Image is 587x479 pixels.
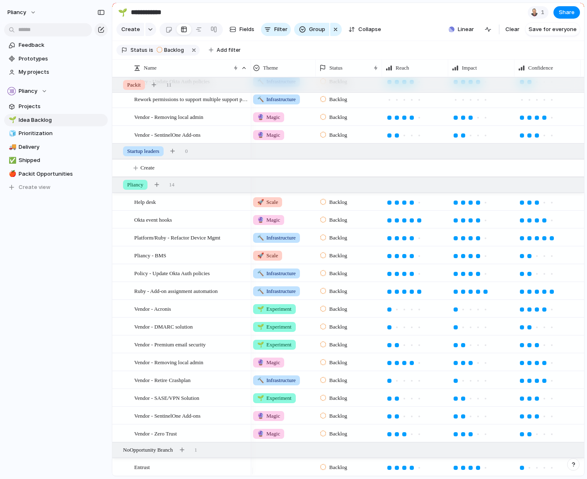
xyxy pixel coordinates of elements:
[134,112,203,121] span: Vendor - Removing local admin
[329,341,347,349] span: Backlog
[329,252,347,260] span: Backlog
[257,413,264,419] span: 🔮
[257,234,296,242] span: Infrastructure
[329,269,347,278] span: Backlog
[9,129,14,138] div: 🧊
[147,46,155,55] button: is
[257,323,292,331] span: Experiment
[263,64,278,72] span: Theme
[329,113,347,121] span: Backlog
[204,44,246,56] button: Add filter
[127,181,143,189] span: Pliancy
[309,25,325,34] span: Group
[257,306,264,312] span: 🌱
[134,462,150,472] span: Entrust
[358,25,381,34] span: Collapse
[134,215,172,224] span: Okta event hooks
[257,377,264,383] span: 🔨
[329,394,347,402] span: Backlog
[257,199,264,205] span: 🚀
[257,131,280,139] span: Magic
[144,64,157,72] span: Name
[149,46,153,54] span: is
[528,64,553,72] span: Confidence
[4,181,108,194] button: Create view
[329,287,347,295] span: Backlog
[130,46,147,54] span: Status
[257,95,296,104] span: Infrastructure
[462,64,477,72] span: Impact
[257,198,278,206] span: Scale
[525,23,580,36] button: Save for everyone
[559,8,575,17] span: Share
[329,216,347,224] span: Backlog
[257,216,280,224] span: Magic
[257,269,296,278] span: Infrastructure
[134,322,193,331] span: Vendor - DMARC solution
[4,66,108,78] a: My projects
[257,288,264,294] span: 🔨
[257,394,292,402] span: Experiment
[19,55,105,63] span: Prototypes
[4,114,108,126] a: 🌱Idea Backlog
[123,446,173,454] span: No Opportunity Branch
[9,156,14,165] div: ✅
[257,132,264,138] span: 🔮
[329,234,347,242] span: Backlog
[19,116,105,124] span: Idea Backlog
[257,395,264,401] span: 🌱
[257,252,278,260] span: Scale
[9,115,14,125] div: 🌱
[167,81,172,89] span: 11
[7,156,16,165] button: ✅
[19,170,105,178] span: Packit Opportunities
[154,46,189,55] button: Backlog
[134,197,156,206] span: Help desk
[134,94,248,104] span: Rework permissions to support multiple support partners
[118,7,127,18] div: 🌱
[329,64,343,72] span: Status
[329,412,347,420] span: Backlog
[4,53,108,65] a: Prototypes
[19,41,105,49] span: Feedback
[4,100,108,113] a: Projects
[257,412,280,420] span: Magic
[9,142,14,152] div: 🚚
[127,147,159,155] span: Startup leaders
[257,235,264,241] span: 🔨
[257,341,292,349] span: Experiment
[4,141,108,153] a: 🚚Delivery
[329,358,347,367] span: Backlog
[134,428,177,438] span: Vendor - Zero Trust
[4,154,108,167] a: ✅Shipped
[140,164,155,172] span: Create
[553,6,580,19] button: Share
[134,286,217,295] span: Ruby - Add-on assignment automation
[9,169,14,179] div: 🍎
[257,270,264,276] span: 🔨
[239,25,254,34] span: Fields
[257,252,264,259] span: 🚀
[541,8,547,17] span: 1
[445,23,477,36] button: Linear
[134,250,166,260] span: Pliancy - BMS
[7,116,16,124] button: 🌱
[257,305,292,313] span: Experiment
[7,143,16,151] button: 🚚
[257,359,264,365] span: 🔮
[257,431,264,437] span: 🔮
[329,131,347,139] span: Backlog
[4,168,108,180] a: 🍎Packit Opportunities
[4,6,41,19] button: Pliancy
[185,147,188,155] span: 0
[134,232,220,242] span: Platform/Ruby - Refactor Device Mgmt
[4,39,108,51] a: Feedback
[294,23,329,36] button: Group
[134,357,203,367] span: Vendor - Removing local admin
[329,463,347,472] span: Backlog
[194,446,197,454] span: 1
[257,114,264,120] span: 🔮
